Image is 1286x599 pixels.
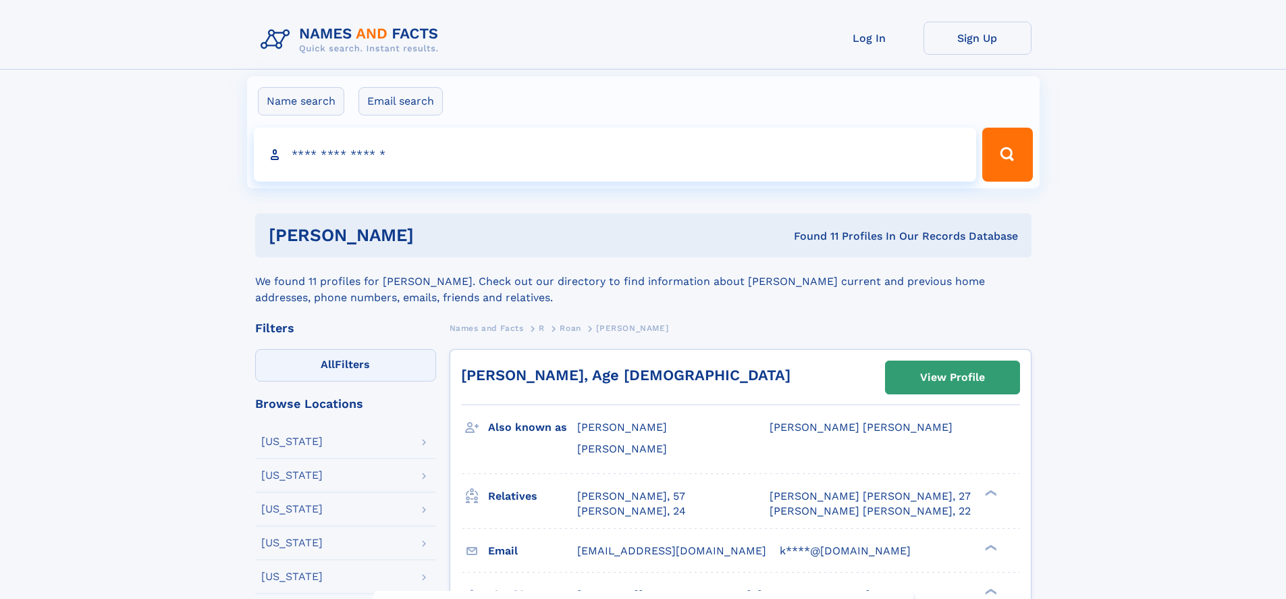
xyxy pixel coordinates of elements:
[770,504,971,519] a: [PERSON_NAME] [PERSON_NAME], 22
[258,87,344,115] label: Name search
[539,323,545,333] span: R
[488,540,577,563] h3: Email
[255,322,436,334] div: Filters
[770,489,971,504] a: [PERSON_NAME] [PERSON_NAME], 27
[461,367,791,384] a: [PERSON_NAME], Age [DEMOGRAPHIC_DATA]
[261,571,323,582] div: [US_STATE]
[560,319,581,336] a: Roan
[604,229,1018,244] div: Found 11 Profiles In Our Records Database
[770,421,953,434] span: [PERSON_NAME] [PERSON_NAME]
[261,538,323,548] div: [US_STATE]
[577,544,766,557] span: [EMAIL_ADDRESS][DOMAIN_NAME]
[982,128,1032,182] button: Search Button
[450,319,524,336] a: Names and Facts
[982,587,998,596] div: ❯
[254,128,977,182] input: search input
[255,398,436,410] div: Browse Locations
[596,323,668,333] span: [PERSON_NAME]
[560,323,581,333] span: Roan
[261,504,323,515] div: [US_STATE]
[261,436,323,447] div: [US_STATE]
[261,470,323,481] div: [US_STATE]
[255,257,1032,306] div: We found 11 profiles for [PERSON_NAME]. Check out our directory to find information about [PERSON...
[358,87,443,115] label: Email search
[255,349,436,382] label: Filters
[539,319,545,336] a: R
[577,442,667,455] span: [PERSON_NAME]
[577,504,686,519] a: [PERSON_NAME], 24
[982,543,998,552] div: ❯
[982,488,998,497] div: ❯
[321,358,335,371] span: All
[886,361,1019,394] a: View Profile
[488,485,577,508] h3: Relatives
[488,416,577,439] h3: Also known as
[923,22,1032,55] a: Sign Up
[269,227,604,244] h1: [PERSON_NAME]
[255,22,450,58] img: Logo Names and Facts
[577,489,685,504] a: [PERSON_NAME], 57
[815,22,923,55] a: Log In
[920,362,985,393] div: View Profile
[577,421,667,434] span: [PERSON_NAME]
